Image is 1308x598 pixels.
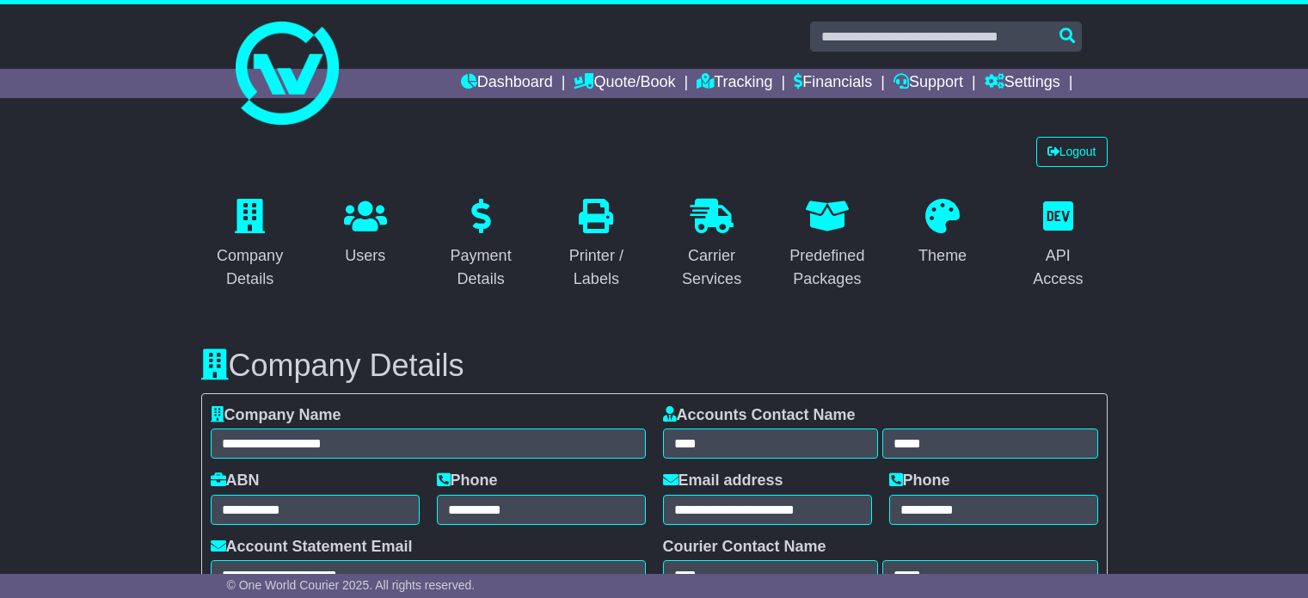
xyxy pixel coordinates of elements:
[663,406,856,425] label: Accounts Contact Name
[1009,193,1107,297] a: API Access
[211,472,260,490] label: ABN
[344,244,387,268] div: Users
[789,244,865,291] div: Predefined Packages
[918,244,967,268] div: Theme
[893,69,963,98] a: Support
[985,69,1060,98] a: Settings
[794,69,872,98] a: Financials
[889,472,950,490] label: Phone
[201,193,299,297] a: Company Details
[443,244,519,291] div: Payment Details
[674,244,750,291] div: Carrier Services
[1020,244,1096,291] div: API Access
[212,244,288,291] div: Company Details
[227,578,476,592] span: © One World Courier 2025. All rights reserved.
[461,69,553,98] a: Dashboard
[211,406,341,425] label: Company Name
[663,472,783,490] label: Email address
[778,193,876,297] a: Predefined Packages
[558,244,634,291] div: Printer / Labels
[201,348,1108,383] h3: Company Details
[907,193,978,274] a: Theme
[1036,137,1108,167] a: Logout
[211,538,413,557] label: Account Statement Email
[432,193,530,297] a: Payment Details
[333,193,398,274] a: Users
[547,193,645,297] a: Printer / Labels
[663,538,826,557] label: Courier Contact Name
[697,69,772,98] a: Tracking
[574,69,675,98] a: Quote/Book
[437,472,498,490] label: Phone
[663,193,761,297] a: Carrier Services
